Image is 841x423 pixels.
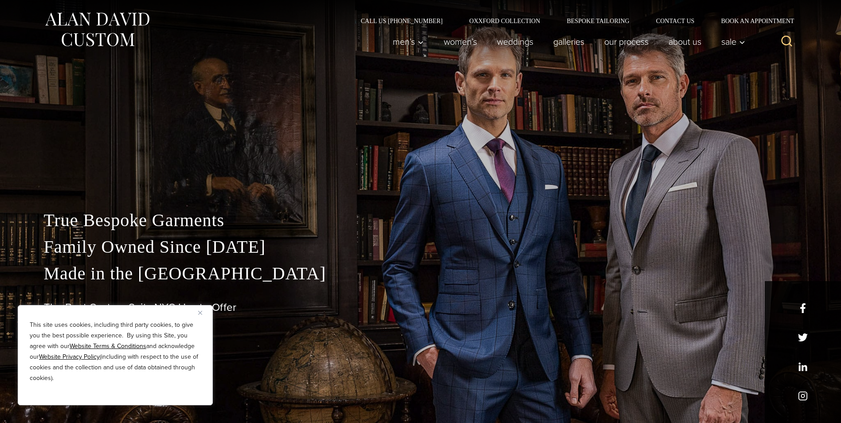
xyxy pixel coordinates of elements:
[383,33,750,51] nav: Primary Navigation
[543,33,594,51] a: Galleries
[776,31,798,52] button: View Search Form
[39,352,100,361] a: Website Privacy Policy
[643,18,708,24] a: Contact Us
[393,37,424,46] span: Men’s
[721,37,745,46] span: Sale
[198,307,209,318] button: Close
[553,18,642,24] a: Bespoke Tailoring
[348,18,798,24] nav: Secondary Navigation
[594,33,658,51] a: Our Process
[708,18,797,24] a: Book an Appointment
[30,320,201,384] p: This site uses cookies, including third party cookies, to give you the best possible experience. ...
[44,301,798,314] h1: The Best Custom Suits NYC Has to Offer
[44,207,798,287] p: True Bespoke Garments Family Owned Since [DATE] Made in the [GEOGRAPHIC_DATA]
[487,33,543,51] a: weddings
[348,18,456,24] a: Call Us [PHONE_NUMBER]
[456,18,553,24] a: Oxxford Collection
[434,33,487,51] a: Women’s
[658,33,711,51] a: About Us
[70,341,146,351] a: Website Terms & Conditions
[44,10,150,49] img: Alan David Custom
[198,311,202,315] img: Close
